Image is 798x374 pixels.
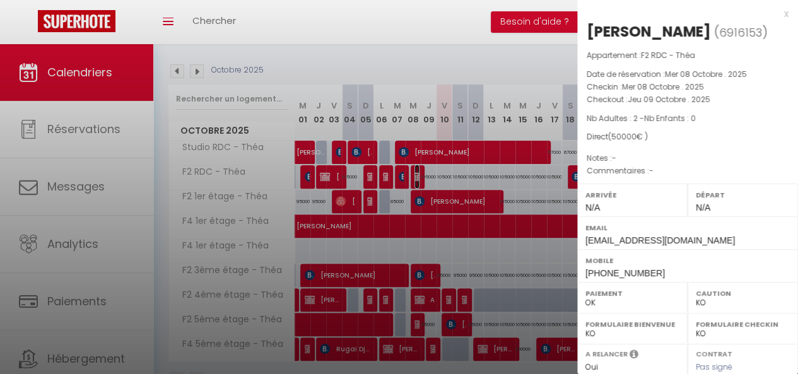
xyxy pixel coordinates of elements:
label: Départ [696,189,790,201]
p: Appartement : [587,49,789,62]
p: Checkin : [587,81,789,93]
span: Mer 08 Octobre . 2025 [622,81,704,92]
label: Caution [696,287,790,300]
label: Email [585,221,790,234]
label: Paiement [585,287,679,300]
span: - [612,153,616,163]
span: Mer 08 Octobre . 2025 [665,69,747,79]
div: [PERSON_NAME] [587,21,711,42]
span: N/A [585,202,600,213]
span: Nb Adultes : 2 - [587,113,696,124]
span: ( € ) [608,131,648,142]
span: F2 RDC - Théa [641,50,695,61]
p: Date de réservation : [587,68,789,81]
div: Direct [587,131,789,143]
label: Arrivée [585,189,679,201]
p: Notes : [587,152,789,165]
p: Commentaires : [587,165,789,177]
span: - [649,165,654,176]
span: Jeu 09 Octobre . 2025 [628,94,710,105]
i: Sélectionner OUI si vous souhaiter envoyer les séquences de messages post-checkout [630,349,638,363]
span: 6916153 [719,25,762,40]
label: Mobile [585,254,790,267]
span: Pas signé [696,361,732,372]
span: N/A [696,202,710,213]
label: Formulaire Checkin [696,318,790,330]
span: 50000 [611,131,637,142]
span: Nb Enfants : 0 [644,113,696,124]
label: A relancer [585,349,628,359]
div: x [577,6,789,21]
label: Contrat [696,349,732,357]
p: Checkout : [587,93,789,106]
label: Formulaire Bienvenue [585,318,679,330]
span: [EMAIL_ADDRESS][DOMAIN_NAME] [585,235,735,245]
span: [PHONE_NUMBER] [585,268,665,278]
span: ( ) [714,23,768,41]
